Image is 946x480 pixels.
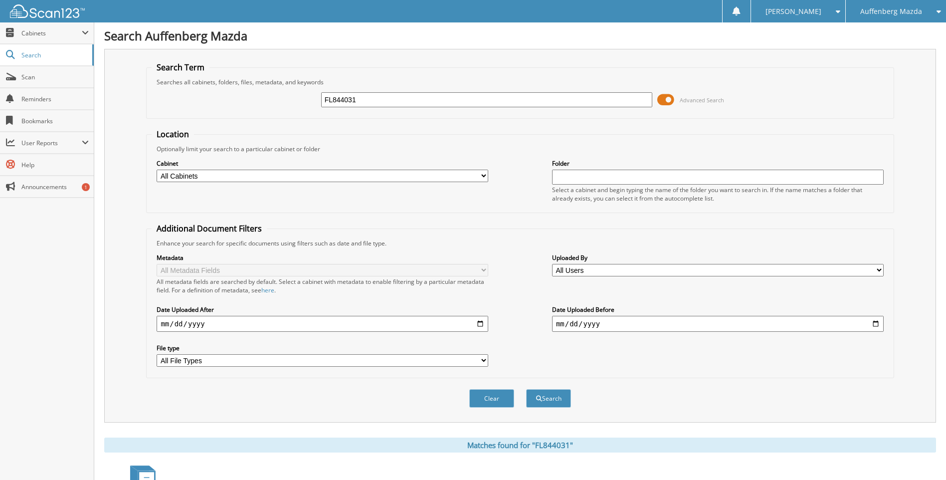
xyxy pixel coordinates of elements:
input: start [157,316,488,332]
span: Auffenberg Mazda [860,8,922,14]
button: Search [526,389,571,408]
span: Search [21,51,87,59]
span: User Reports [21,139,82,147]
legend: Search Term [152,62,209,73]
button: Clear [469,389,514,408]
div: All metadata fields are searched by default. Select a cabinet with metadata to enable filtering b... [157,277,488,294]
span: [PERSON_NAME] [765,8,821,14]
span: Advanced Search [680,96,724,104]
input: end [552,316,884,332]
span: Cabinets [21,29,82,37]
div: Enhance your search for specific documents using filters such as date and file type. [152,239,888,247]
span: Announcements [21,183,89,191]
span: Bookmarks [21,117,89,125]
img: scan123-logo-white.svg [10,4,85,18]
label: Cabinet [157,159,488,168]
span: Reminders [21,95,89,103]
div: Optionally limit your search to a particular cabinet or folder [152,145,888,153]
legend: Additional Document Filters [152,223,267,234]
div: Select a cabinet and begin typing the name of the folder you want to search in. If the name match... [552,186,884,203]
label: Date Uploaded After [157,305,488,314]
div: Matches found for "FL844031" [104,438,936,453]
div: Searches all cabinets, folders, files, metadata, and keywords [152,78,888,86]
label: Folder [552,159,884,168]
h1: Search Auffenberg Mazda [104,27,936,44]
label: Date Uploaded Before [552,305,884,314]
label: Metadata [157,253,488,262]
label: Uploaded By [552,253,884,262]
div: 1 [82,183,90,191]
label: File type [157,344,488,352]
legend: Location [152,129,194,140]
span: Scan [21,73,89,81]
span: Help [21,161,89,169]
a: here [261,286,274,294]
